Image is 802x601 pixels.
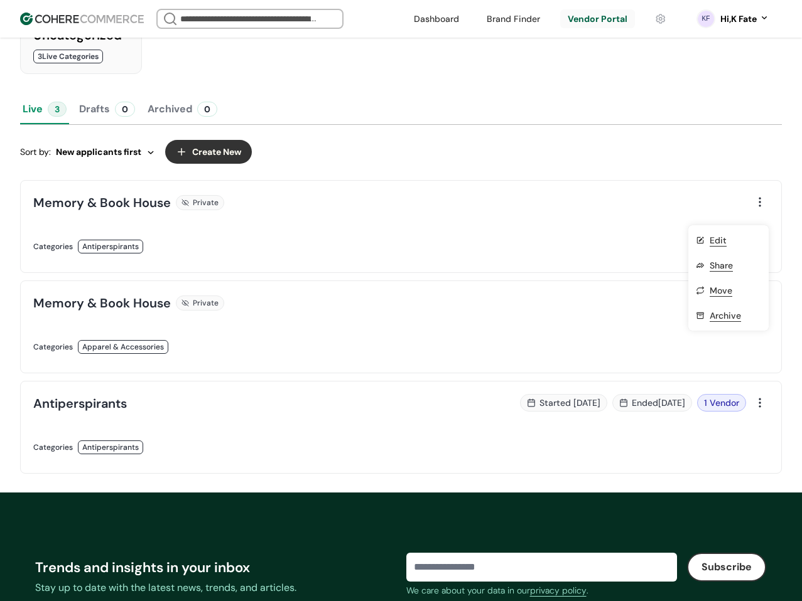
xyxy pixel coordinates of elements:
[35,580,396,595] div: Stay up to date with the latest news, trends, and articles.
[20,94,69,124] button: Live
[56,146,141,159] span: New applicants first
[145,94,220,124] button: Archived
[710,309,741,322] a: Archive
[720,13,769,26] button: Hi,K Fate
[520,394,607,412] div: Started [DATE]
[165,140,252,164] button: Create New
[77,94,138,124] button: Drafts
[710,234,727,247] a: Edit
[697,394,746,412] div: 1 Vendor
[20,146,155,159] div: Sort by:
[710,284,732,297] a: Move
[197,102,217,117] div: 0
[48,102,67,117] div: 3
[530,584,587,597] a: privacy policy
[720,13,757,26] div: Hi, K Fate
[710,259,733,272] a: Share
[612,394,692,412] div: Ended [DATE]
[20,13,144,25] img: Cohere Logo
[115,102,135,117] div: 0
[406,585,530,596] span: We care about your data in our
[687,553,766,582] button: Subscribe
[35,557,396,578] div: Trends and insights in your inbox
[587,585,588,596] span: .
[696,9,715,28] svg: 0 percent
